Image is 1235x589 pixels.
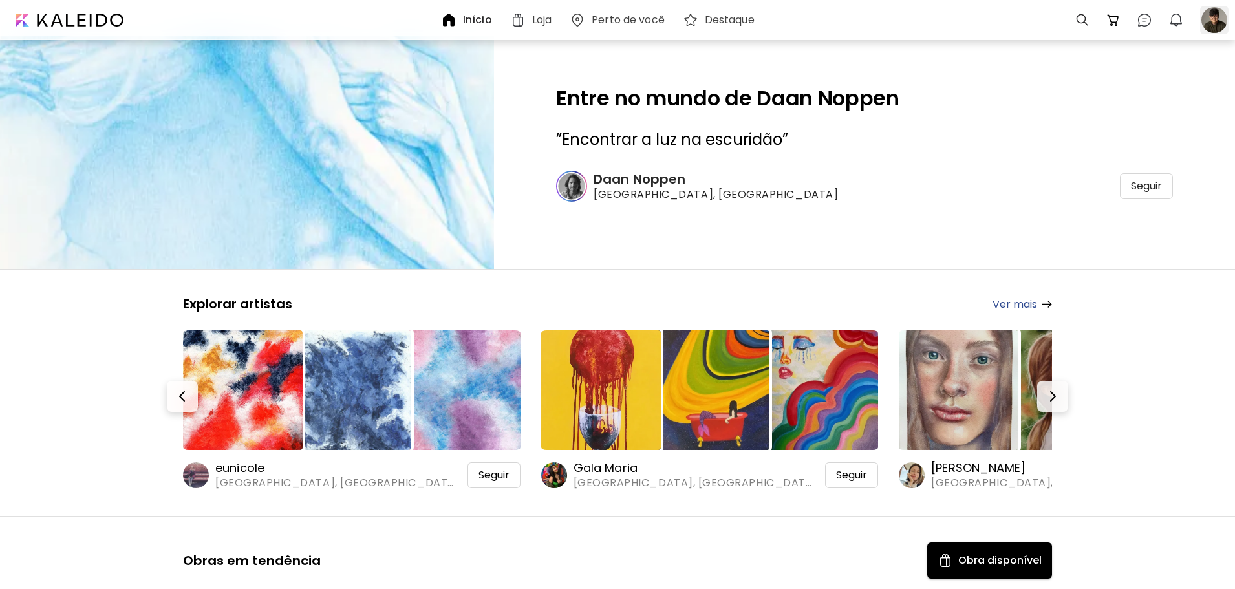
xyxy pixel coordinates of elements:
[594,171,859,187] h6: Daan Noppen
[183,552,321,569] h5: Obras em tendência
[592,15,665,25] h6: Perto de você
[836,469,867,482] span: Seguir
[21,21,31,31] img: logo_orange.svg
[650,330,769,450] img: https://cdn.kaleido.art/CDN/Artwork/34233/Thumbnail/medium.webp?updated=161365
[993,296,1052,312] a: Ver mais
[183,295,292,312] h5: Explorar artistas
[441,12,497,28] a: Início
[400,330,520,450] img: https://cdn.kaleido.art/CDN/Artwork/107008/Thumbnail/medium.webp?updated=467112
[463,15,492,25] h6: Início
[215,476,458,490] span: [GEOGRAPHIC_DATA], [GEOGRAPHIC_DATA]
[1120,173,1173,199] div: Seguir
[21,34,31,44] img: website_grey.svg
[556,129,1173,150] h3: ” ”
[574,476,816,490] span: [GEOGRAPHIC_DATA], [GEOGRAPHIC_DATA]
[899,330,1018,450] img: https://cdn.kaleido.art/CDN/Artwork/173552/Thumbnail/large.webp?updated=769855
[1045,389,1060,404] img: Next-button
[1165,9,1187,31] button: bellIcon
[1137,12,1152,28] img: chatIcon
[931,460,1174,476] h6: [PERSON_NAME]
[215,460,458,476] h6: eunicole
[478,469,510,482] span: Seguir
[1042,301,1052,308] img: arrow-right
[68,76,99,85] div: Domínio
[758,330,878,450] img: https://cdn.kaleido.art/CDN/Artwork/34144/Thumbnail/medium.webp?updated=160905
[1131,180,1162,193] span: Seguir
[1037,381,1068,412] button: Next-button
[175,389,190,404] img: Prev-button
[510,12,557,28] a: Loja
[574,460,816,476] h6: Gala Maria
[136,75,147,85] img: tab_keywords_by_traffic_grey.svg
[167,381,198,412] button: Prev-button
[541,330,661,450] img: https://cdn.kaleido.art/CDN/Artwork/34096/Thumbnail/large.webp?updated=160700
[532,15,552,25] h6: Loja
[562,129,782,150] span: Encontrar a luz na escuridão
[938,553,953,568] img: Available Art
[36,21,63,31] div: v 4.0.25
[931,476,1174,490] span: [GEOGRAPHIC_DATA], [GEOGRAPHIC_DATA]
[958,553,1042,568] h5: Obra disponível
[34,34,145,44] div: Domínio: [DOMAIN_NAME]
[151,76,208,85] div: Palavras-chave
[1168,12,1184,28] img: bellIcon
[1106,12,1121,28] img: cart
[467,462,521,488] div: Seguir
[683,12,760,28] a: Destaque
[825,462,878,488] div: Seguir
[54,75,64,85] img: tab_domain_overview_orange.svg
[570,12,670,28] a: Perto de você
[927,542,1052,579] button: Available ArtObra disponível
[594,187,859,202] span: [GEOGRAPHIC_DATA], [GEOGRAPHIC_DATA]
[292,330,411,450] img: https://cdn.kaleido.art/CDN/Artwork/50282/Thumbnail/medium.webp?updated=232012
[183,330,303,450] img: https://cdn.kaleido.art/CDN/Artwork/50294/Thumbnail/large.webp?updated=234021
[556,171,1173,202] a: Daan Noppen[GEOGRAPHIC_DATA], [GEOGRAPHIC_DATA]Seguir
[183,328,521,490] a: https://cdn.kaleido.art/CDN/Artwork/50294/Thumbnail/large.webp?updated=234021https://cdn.kaleido....
[541,328,879,490] a: https://cdn.kaleido.art/CDN/Artwork/34096/Thumbnail/large.webp?updated=160700https://cdn.kaleido....
[705,15,755,25] h6: Destaque
[556,88,1173,109] h2: Entre no mundo de Daan Noppen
